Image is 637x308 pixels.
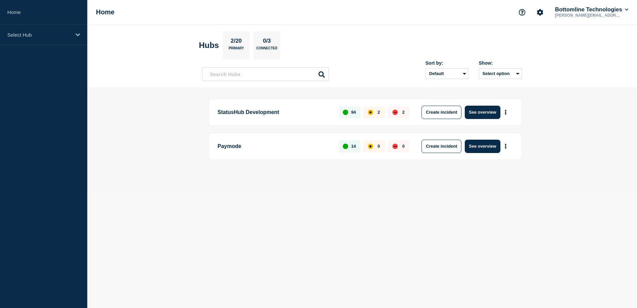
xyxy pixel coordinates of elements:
p: Connected [256,46,277,53]
select: Sort by [425,68,469,79]
button: More actions [501,140,510,152]
p: StatusHub Development [218,106,331,119]
button: Create incident [421,106,461,119]
p: 0 [377,144,380,149]
button: See overview [465,106,500,119]
h1: Home [96,8,115,16]
p: 2/20 [228,38,244,46]
p: 0 [402,144,404,149]
p: Primary [229,46,244,53]
button: Account settings [533,5,547,19]
input: Search Hubs [202,67,329,81]
p: 2 [377,110,380,115]
p: Paymode [218,140,331,153]
button: Create incident [421,140,461,153]
div: Show: [479,60,522,66]
p: 14 [351,144,356,149]
h2: Hubs [199,41,219,50]
div: affected [368,144,373,149]
p: Select Hub [7,32,71,38]
div: down [392,144,398,149]
div: Sort by: [425,60,469,66]
button: More actions [501,106,510,118]
button: See overview [465,140,500,153]
button: Bottomline Technologies [554,6,630,13]
div: down [392,110,398,115]
div: up [343,110,348,115]
p: 2 [402,110,404,115]
button: Support [515,5,529,19]
button: Select option [479,68,522,79]
div: affected [368,110,373,115]
p: 0/3 [261,38,274,46]
p: [PERSON_NAME][EMAIL_ADDRESS][PERSON_NAME][DOMAIN_NAME] [554,13,623,18]
div: up [343,144,348,149]
p: 94 [351,110,356,115]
